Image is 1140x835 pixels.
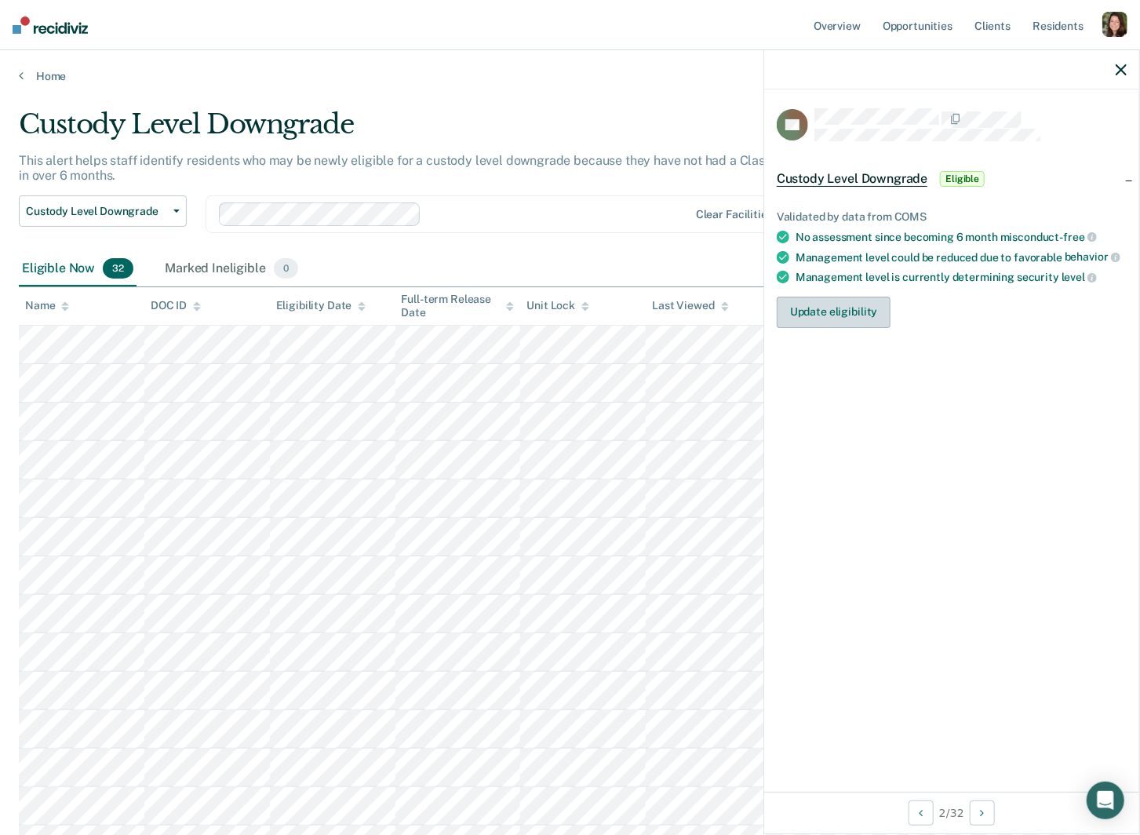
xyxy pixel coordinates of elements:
[764,154,1139,204] div: Custody Level DowngradeEligible
[19,108,874,153] div: Custody Level Downgrade
[162,252,301,286] div: Marked Ineligible
[777,210,1127,224] div: Validated by data from COMS
[26,205,167,218] span: Custody Level Downgrade
[777,297,891,328] button: Update eligibility
[970,800,995,826] button: Next Opportunity
[1062,271,1097,283] span: level
[696,208,773,221] div: Clear facilities
[19,69,1121,83] a: Home
[1000,231,1097,243] span: misconduct-free
[151,299,201,312] div: DOC ID
[13,16,88,34] img: Recidiviz
[796,250,1127,264] div: Management level could be reduced due to favorable
[25,299,69,312] div: Name
[796,230,1127,244] div: No assessment since becoming 6 month
[103,258,133,279] span: 32
[19,153,873,183] p: This alert helps staff identify residents who may be newly eligible for a custody level downgrade...
[652,299,728,312] div: Last Viewed
[274,258,298,279] span: 0
[909,800,934,826] button: Previous Opportunity
[19,252,137,286] div: Eligible Now
[402,293,515,319] div: Full-term Release Date
[940,171,985,187] span: Eligible
[276,299,366,312] div: Eligibility Date
[1087,782,1124,819] div: Open Intercom Messenger
[796,270,1127,284] div: Management level is currently determining security
[777,171,927,187] span: Custody Level Downgrade
[526,299,589,312] div: Unit Lock
[764,792,1139,833] div: 2 / 32
[1065,250,1120,263] span: behavior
